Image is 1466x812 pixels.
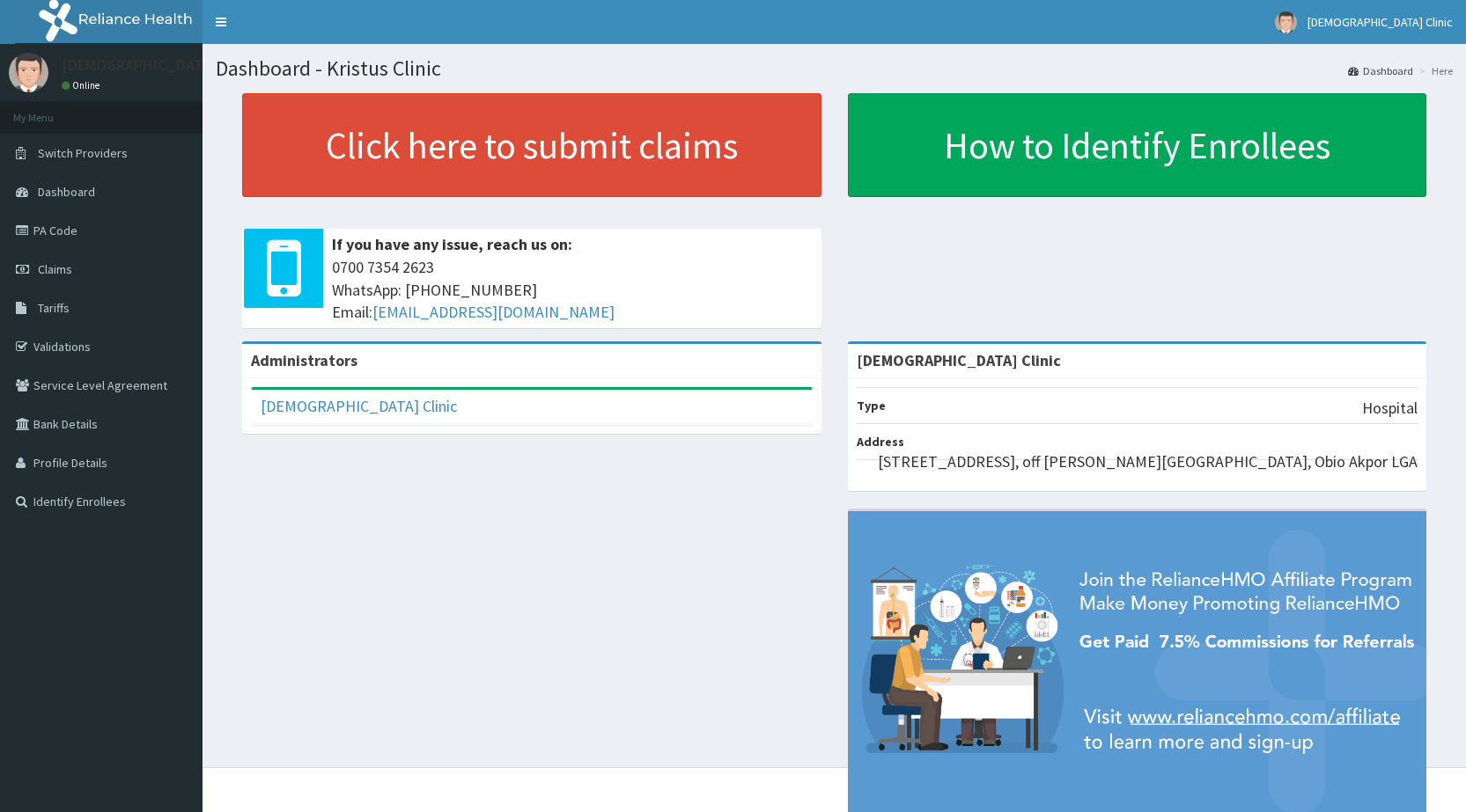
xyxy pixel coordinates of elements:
[857,398,886,413] b: Type
[848,93,1427,197] a: How to Identify Enrollees
[332,256,813,324] span: 0700 7354 2623 WhatsApp: [PHONE_NUMBER] Email:
[251,350,357,370] b: Administrators
[38,184,95,200] span: Dashboard
[62,57,258,73] p: [DEMOGRAPHIC_DATA] Clinic
[857,434,904,450] b: Address
[1348,63,1413,78] a: Dashboard
[332,234,572,254] b: If you have any issue, reach us on:
[62,79,104,91] a: Online
[38,261,72,277] span: Claims
[1308,14,1453,30] span: [DEMOGRAPHIC_DATA] Clinic
[242,93,821,197] a: Click here to submit claims
[261,396,457,416] a: [DEMOGRAPHIC_DATA] Clinic
[1415,63,1453,78] li: Here
[9,53,48,92] img: User Image
[372,302,615,322] a: [EMAIL_ADDRESS][DOMAIN_NAME]
[216,57,1453,80] h1: Dashboard - Kristus Clinic
[1362,397,1418,420] p: Hospital
[878,450,1418,473] p: [STREET_ADDRESS], off [PERSON_NAME][GEOGRAPHIC_DATA], Obio Akpor LGA
[1275,11,1297,33] img: User Image
[38,145,128,161] span: Switch Providers
[857,350,1061,370] strong: [DEMOGRAPHIC_DATA] Clinic
[38,300,70,316] span: Tariffs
